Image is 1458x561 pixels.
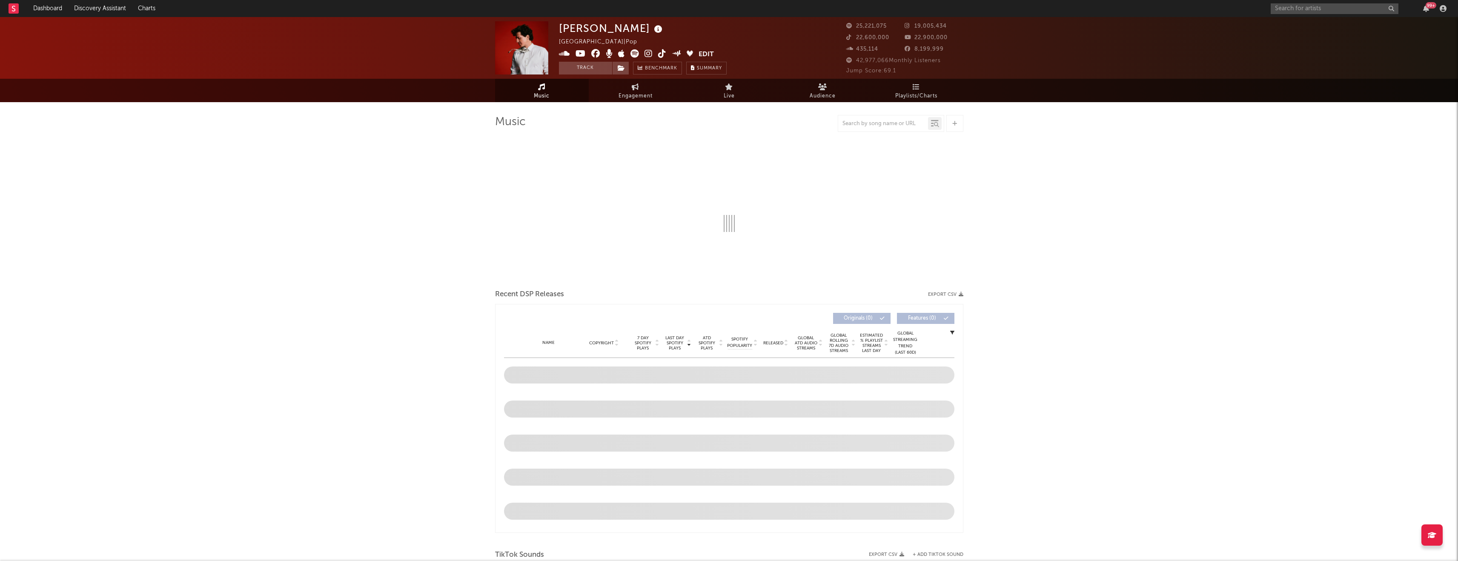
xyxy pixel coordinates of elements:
a: Music [495,79,589,102]
button: Originals(0) [833,313,891,324]
span: 25,221,075 [846,23,887,29]
button: 99+ [1423,5,1429,12]
span: Global Rolling 7D Audio Streams [827,333,851,353]
input: Search for artists [1271,3,1398,14]
span: 435,114 [846,46,878,52]
span: Jump Score: 69.1 [846,68,896,74]
span: 22,900,000 [905,35,948,40]
a: Live [682,79,776,102]
span: Estimated % Playlist Streams Last Day [860,333,883,353]
span: Copyright [589,341,614,346]
span: ATD Spotify Plays [696,335,718,351]
span: Features ( 0 ) [902,316,942,321]
div: Name [521,340,577,346]
span: 42,977,066 Monthly Listeners [846,58,941,63]
div: [PERSON_NAME] [559,21,665,35]
span: TikTok Sounds [495,550,544,560]
span: Recent DSP Releases [495,289,564,300]
span: Summary [697,66,722,71]
a: Audience [776,79,870,102]
span: Music [534,91,550,101]
button: + Add TikTok Sound [913,552,963,557]
div: Global Streaming Trend (Last 60D) [893,330,918,356]
span: Global ATD Audio Streams [794,335,818,351]
span: Engagement [619,91,653,101]
div: 99 + [1426,2,1436,9]
input: Search by song name or URL [838,120,928,127]
span: 8,199,999 [905,46,944,52]
span: 19,005,434 [905,23,947,29]
a: Engagement [589,79,682,102]
span: Live [724,91,735,101]
span: Playlists/Charts [895,91,937,101]
span: Originals ( 0 ) [839,316,878,321]
span: Last Day Spotify Plays [664,335,686,351]
span: Benchmark [645,63,677,74]
a: Playlists/Charts [870,79,963,102]
span: Released [763,341,783,346]
button: + Add TikTok Sound [904,552,963,557]
span: 7 Day Spotify Plays [632,335,654,351]
a: Benchmark [633,62,682,74]
button: Export CSV [869,552,904,557]
span: Spotify Popularity [727,336,752,349]
button: Features(0) [897,313,954,324]
div: [GEOGRAPHIC_DATA] | Pop [559,37,647,47]
button: Edit [699,49,714,60]
span: Audience [810,91,836,101]
button: Summary [686,62,727,74]
button: Track [559,62,612,74]
button: Export CSV [928,292,963,297]
span: 22,600,000 [846,35,889,40]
